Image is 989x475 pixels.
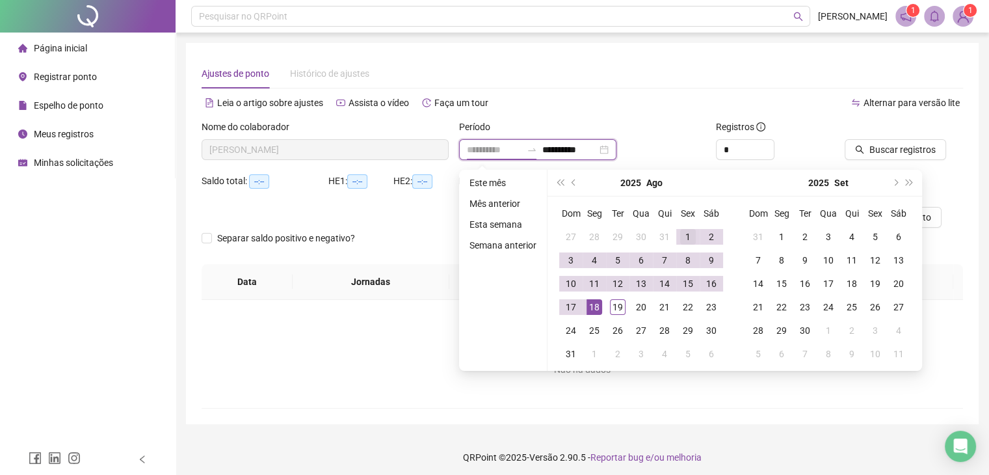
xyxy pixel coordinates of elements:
td: 2025-07-28 [583,225,606,249]
span: Versão [529,452,558,463]
div: 29 [680,323,696,338]
div: 29 [610,229,626,245]
div: 28 [750,323,766,338]
div: 8 [774,252,789,268]
div: 14 [657,276,672,292]
div: 2 [797,229,813,245]
span: clock-circle [18,129,27,139]
td: 2025-07-30 [629,225,653,249]
td: 2025-08-02 [700,225,723,249]
td: 2025-10-03 [864,319,887,342]
td: 2025-08-19 [606,295,629,319]
td: 2025-08-27 [629,319,653,342]
button: super-next-year [903,170,917,196]
span: Assista o vídeo [349,98,409,108]
td: 2025-09-08 [770,249,793,272]
div: 1 [680,229,696,245]
td: 2025-08-10 [559,272,583,295]
span: schedule [18,158,27,167]
div: 26 [610,323,626,338]
td: 2025-08-07 [653,249,676,272]
td: 2025-08-14 [653,272,676,295]
span: linkedin [48,452,61,465]
label: Nome do colaborador [202,120,298,134]
td: 2025-09-24 [817,295,840,319]
button: year panel [620,170,641,196]
td: 2025-09-25 [840,295,864,319]
div: 13 [891,252,906,268]
div: 16 [797,276,813,292]
div: 30 [797,323,813,338]
div: 23 [797,299,813,315]
div: 28 [587,229,602,245]
td: 2025-07-27 [559,225,583,249]
div: 2 [844,323,860,338]
span: history [422,98,431,107]
div: 6 [774,346,789,362]
td: 2025-10-08 [817,342,840,366]
th: Qui [653,202,676,225]
td: 2025-08-31 [559,342,583,366]
span: Alternar para versão lite [864,98,960,108]
span: Página inicial [34,43,87,53]
div: 10 [821,252,836,268]
div: 11 [587,276,602,292]
span: swap-right [527,144,537,155]
div: 6 [704,346,719,362]
span: Registros [716,120,765,134]
div: 28 [657,323,672,338]
td: 2025-09-04 [653,342,676,366]
td: 2025-10-09 [840,342,864,366]
div: Open Intercom Messenger [945,431,976,462]
div: 18 [587,299,602,315]
label: Período [459,120,499,134]
td: 2025-10-05 [746,342,770,366]
div: 5 [680,346,696,362]
td: 2025-09-20 [887,272,910,295]
td: 2025-08-03 [559,249,583,272]
div: 29 [774,323,789,338]
td: 2025-09-13 [887,249,910,272]
div: 5 [610,252,626,268]
div: 8 [680,252,696,268]
button: year panel [808,170,829,196]
div: 31 [657,229,672,245]
div: 27 [633,323,649,338]
button: month panel [646,170,663,196]
div: 24 [563,323,579,338]
span: facebook [29,452,42,465]
div: 30 [704,323,719,338]
div: 4 [891,323,906,338]
td: 2025-10-10 [864,342,887,366]
th: Jornadas [293,264,449,300]
th: Qui [840,202,864,225]
span: --:-- [249,174,269,189]
div: 19 [867,276,883,292]
div: 4 [844,229,860,245]
td: 2025-08-11 [583,272,606,295]
div: 23 [704,299,719,315]
span: --:-- [347,174,367,189]
td: 2025-08-28 [653,319,676,342]
div: 11 [844,252,860,268]
div: 7 [657,252,672,268]
td: 2025-08-08 [676,249,700,272]
span: swap [851,98,860,107]
td: 2025-10-04 [887,319,910,342]
span: REBECCA LUCY CORREA DE MORAES [209,140,441,159]
div: 7 [750,252,766,268]
div: 21 [657,299,672,315]
div: 2 [610,346,626,362]
td: 2025-08-20 [629,295,653,319]
th: Sex [676,202,700,225]
div: 27 [891,299,906,315]
button: prev-year [567,170,581,196]
div: 22 [680,299,696,315]
th: Ter [606,202,629,225]
td: 2025-09-10 [817,249,840,272]
span: bell [929,10,940,22]
div: 20 [633,299,649,315]
button: super-prev-year [553,170,567,196]
div: HE 1: [328,174,393,189]
div: 7 [797,346,813,362]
